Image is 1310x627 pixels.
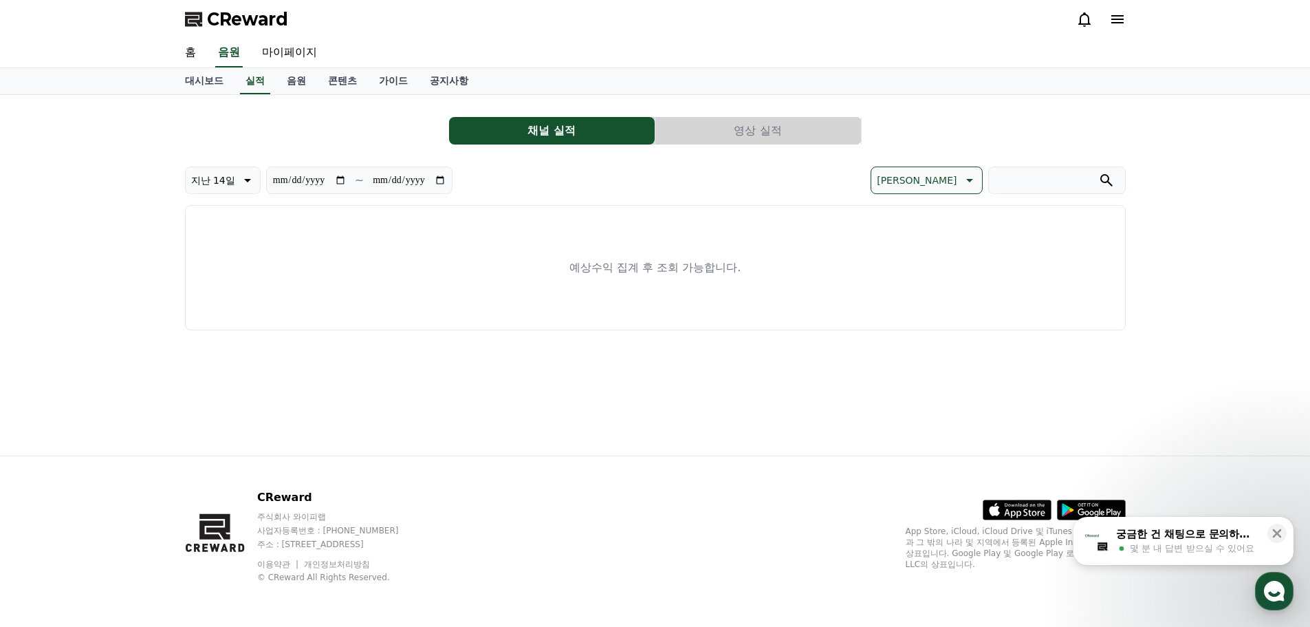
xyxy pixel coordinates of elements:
a: 채널 실적 [449,117,655,145]
button: 영상 실적 [655,117,861,145]
button: [PERSON_NAME] [871,167,982,194]
span: CReward [207,8,288,30]
p: 지난 14일 [191,171,235,190]
a: 음원 [276,68,317,94]
p: CReward [257,489,425,506]
a: 콘텐츠 [317,68,368,94]
a: 홈 [174,39,207,67]
a: 가이드 [368,68,419,94]
p: App Store, iCloud, iCloud Drive 및 iTunes Store는 미국과 그 밖의 나라 및 지역에서 등록된 Apple Inc.의 서비스 상표입니다. Goo... [906,526,1126,570]
p: ~ [355,172,364,189]
a: 영상 실적 [655,117,862,145]
button: 채널 실적 [449,117,655,145]
a: 대시보드 [174,68,234,94]
a: 공지사항 [419,68,479,94]
p: [PERSON_NAME] [877,171,957,190]
p: 사업자등록번호 : [PHONE_NUMBER] [257,525,425,536]
a: 마이페이지 [251,39,328,67]
p: 예상수익 집계 후 조회 가능합니다. [569,259,741,276]
a: 실적 [240,68,270,94]
a: 음원 [215,39,243,67]
a: CReward [185,8,288,30]
a: 개인정보처리방침 [304,560,370,569]
button: 지난 14일 [185,167,261,194]
a: 이용약관 [257,560,301,569]
p: 주식회사 와이피랩 [257,511,425,522]
p: © CReward All Rights Reserved. [257,572,425,583]
p: 주소 : [STREET_ADDRESS] [257,539,425,550]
